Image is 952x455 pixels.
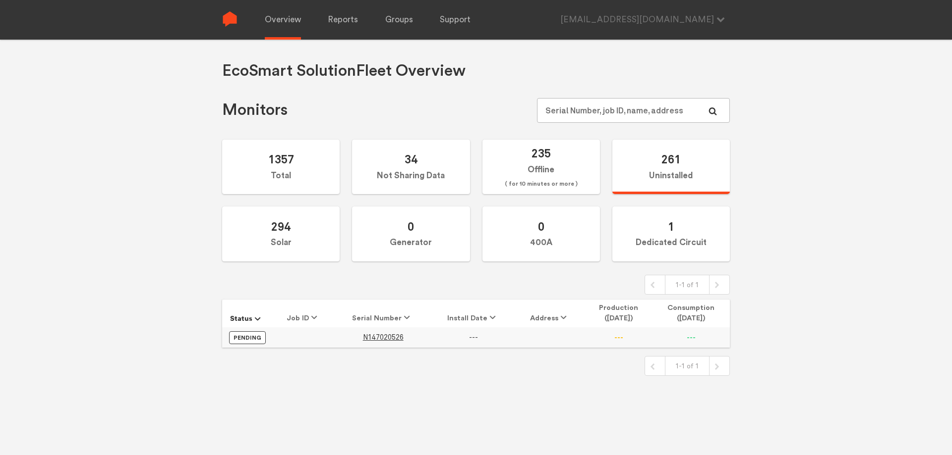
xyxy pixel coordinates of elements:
img: Sense Logo [222,11,238,27]
label: 400A [482,206,600,261]
span: 0 [408,219,414,234]
span: 34 [405,152,417,166]
div: 1-1 of 1 [665,356,710,375]
span: --- [469,333,478,342]
h1: EcoSmart Solution Fleet Overview [222,61,466,81]
span: 261 [661,152,681,166]
th: Consumption ([DATE]) [653,300,730,327]
label: Uninstalled [612,140,730,195]
label: Pending [229,331,266,344]
label: Offline [482,140,600,195]
th: Address [516,300,585,327]
th: Install Date [431,300,516,327]
th: Serial Number [335,300,431,327]
h1: Monitors [222,100,288,120]
span: 0 [538,219,544,234]
th: Status [222,300,273,327]
span: 1 [668,219,674,234]
label: Total [222,140,340,195]
th: Job ID [273,300,335,327]
label: Generator [352,206,470,261]
label: Not Sharing Data [352,140,470,195]
input: Serial Number, job ID, name, address [537,98,730,123]
span: N147020526 [363,333,404,342]
div: 1-1 of 1 [665,275,710,294]
label: Dedicated Circuit [612,206,730,261]
a: N147020526 [363,334,404,341]
td: --- [653,327,730,347]
label: Solar [222,206,340,261]
span: 235 [532,146,551,160]
th: Production ([DATE]) [585,300,653,327]
span: ( for 10 minutes or more ) [505,178,578,190]
span: 294 [271,219,291,234]
span: 1357 [268,152,294,166]
td: --- [585,327,653,347]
